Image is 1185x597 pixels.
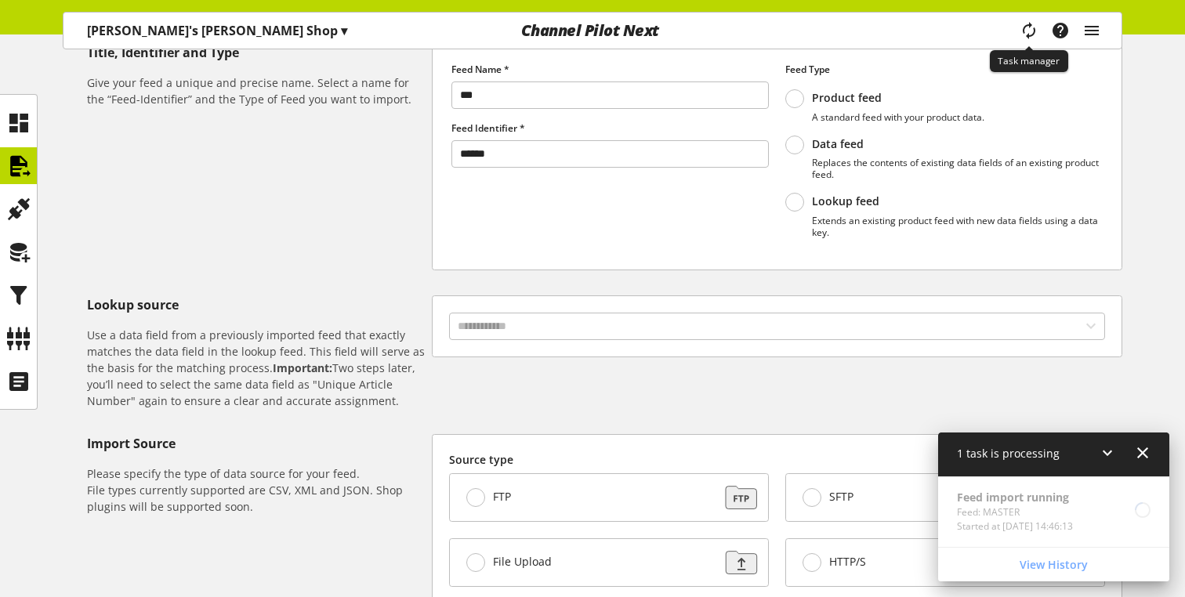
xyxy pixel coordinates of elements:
[829,555,866,569] span: HTTP/S
[451,121,525,135] span: Feed Identifier *
[87,465,426,515] h6: Please specify the type of data source for your feed. File types currently supported are CSV, XML...
[829,490,853,504] span: SFTP
[87,295,426,314] h5: Lookup source
[812,91,984,105] p: Product feed
[957,446,1060,461] span: 1 task is processing
[1020,556,1088,573] span: View History
[710,547,765,578] img: f3ac9b204b95d45582cf21fad1a323cf.svg
[812,157,1103,180] p: Replaces the contents of existing data fields of an existing product feed.
[812,137,1103,151] p: Data feed
[87,74,426,107] h6: Give your feed a unique and precise name. Select a name for the “Feed-Identifier” and the Type of...
[710,482,765,513] img: 88a670171dbbdb973a11352c4ab52784.svg
[493,490,511,504] span: FTP
[812,215,1103,238] p: Extends an existing product feed with new data fields using a data key.
[87,327,426,409] h6: Use a data field from a previously imported feed that exactly matches the data field in the looku...
[493,555,552,569] span: File Upload
[87,43,426,62] h5: Title, Identifier and Type
[87,21,347,40] p: [PERSON_NAME]'s [PERSON_NAME] Shop
[273,360,332,375] b: Important:
[451,63,509,76] span: Feed Name *
[449,451,1105,468] label: Source type
[812,111,984,123] p: A standard feed with your product data.
[990,50,1068,72] div: Task manager
[812,194,1103,208] p: Lookup feed
[785,63,1103,77] label: Feed Type
[87,434,426,453] h5: Import Source
[941,551,1166,578] a: View History
[63,12,1122,49] nav: main navigation
[341,22,347,39] span: ▾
